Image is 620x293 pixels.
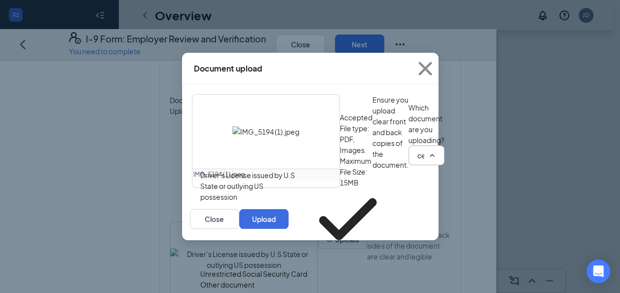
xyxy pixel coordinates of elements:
[340,112,372,188] span: Accepted File type: PDF, Images. Maximum File Size: 15MB
[193,170,245,180] span: IMG_5194 (1).jpeg
[298,170,397,268] svg: Checkmark
[200,268,307,279] div: Unrestricted Social Security Card
[417,150,424,161] input: Select document type
[232,126,299,137] img: IMG_5194 (1).jpeg
[428,151,436,159] svg: ChevronUp
[408,102,444,146] span: Which document are you uploading?
[200,170,299,268] div: Driver’s License issued by U.S State or outlying US possession
[194,63,262,74] div: Document upload
[190,209,239,229] button: Close
[372,94,408,188] span: Ensure you upload clear front and back copies of the document.
[586,259,610,283] div: Open Intercom Messenger
[200,279,255,290] div: Other document
[412,53,438,84] button: Close
[412,55,438,82] svg: Cross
